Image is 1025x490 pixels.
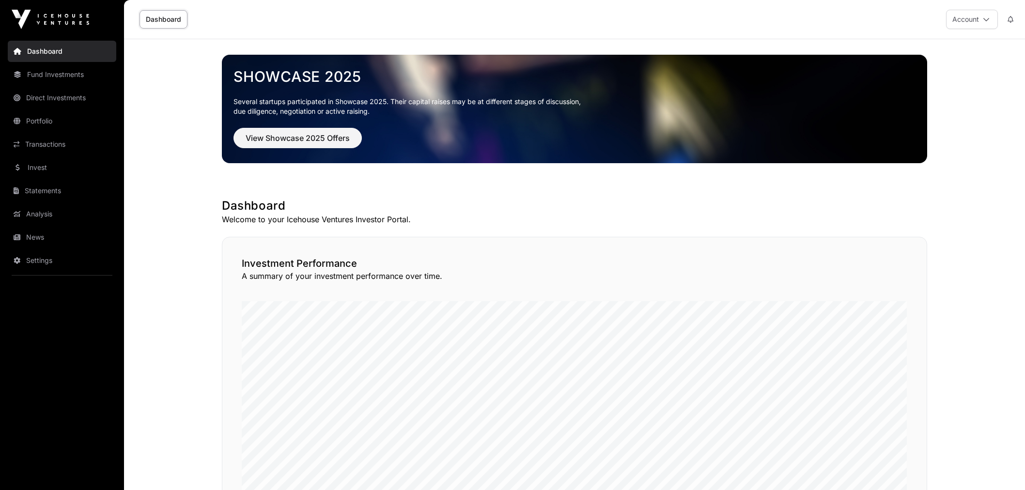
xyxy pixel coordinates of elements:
[8,203,116,225] a: Analysis
[8,87,116,108] a: Direct Investments
[8,134,116,155] a: Transactions
[8,250,116,271] a: Settings
[222,55,927,163] img: Showcase 2025
[242,257,907,270] h2: Investment Performance
[8,227,116,248] a: News
[8,64,116,85] a: Fund Investments
[8,157,116,178] a: Invest
[8,110,116,132] a: Portfolio
[233,128,362,148] button: View Showcase 2025 Offers
[233,68,916,85] a: Showcase 2025
[8,180,116,201] a: Statements
[8,41,116,62] a: Dashboard
[222,214,927,225] p: Welcome to your Icehouse Ventures Investor Portal.
[233,138,362,147] a: View Showcase 2025 Offers
[12,10,89,29] img: Icehouse Ventures Logo
[242,270,907,282] p: A summary of your investment performance over time.
[140,10,187,29] a: Dashboard
[246,132,350,144] span: View Showcase 2025 Offers
[233,97,916,116] p: Several startups participated in Showcase 2025. Their capital raises may be at different stages o...
[946,10,998,29] button: Account
[222,198,927,214] h1: Dashboard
